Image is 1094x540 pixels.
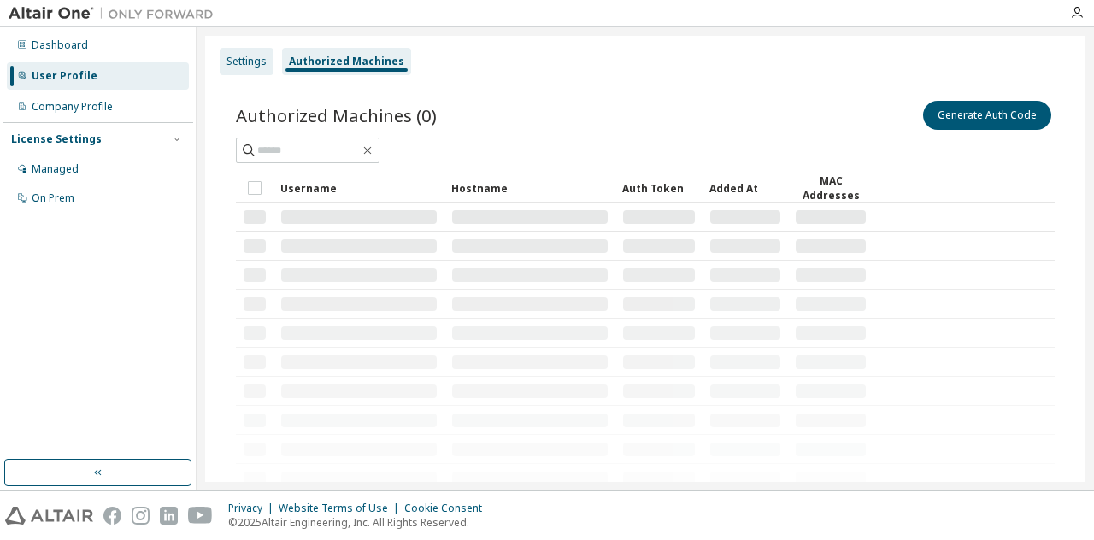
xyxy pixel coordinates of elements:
div: Privacy [228,502,279,515]
div: Company Profile [32,100,113,114]
img: youtube.svg [188,507,213,525]
img: facebook.svg [103,507,121,525]
div: Username [280,174,438,202]
img: instagram.svg [132,507,150,525]
div: On Prem [32,191,74,205]
div: Settings [226,55,267,68]
div: Added At [709,174,781,202]
img: linkedin.svg [160,507,178,525]
span: Authorized Machines (0) [236,103,437,127]
div: Hostname [451,174,609,202]
div: Cookie Consent [404,502,492,515]
img: altair_logo.svg [5,507,93,525]
div: Auth Token [622,174,696,202]
img: Altair One [9,5,222,22]
div: Authorized Machines [289,55,404,68]
p: © 2025 Altair Engineering, Inc. All Rights Reserved. [228,515,492,530]
div: User Profile [32,69,97,83]
button: Generate Auth Code [923,101,1051,130]
div: Managed [32,162,79,176]
div: Dashboard [32,38,88,52]
div: Website Terms of Use [279,502,404,515]
div: MAC Addresses [795,173,867,202]
div: License Settings [11,132,102,146]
